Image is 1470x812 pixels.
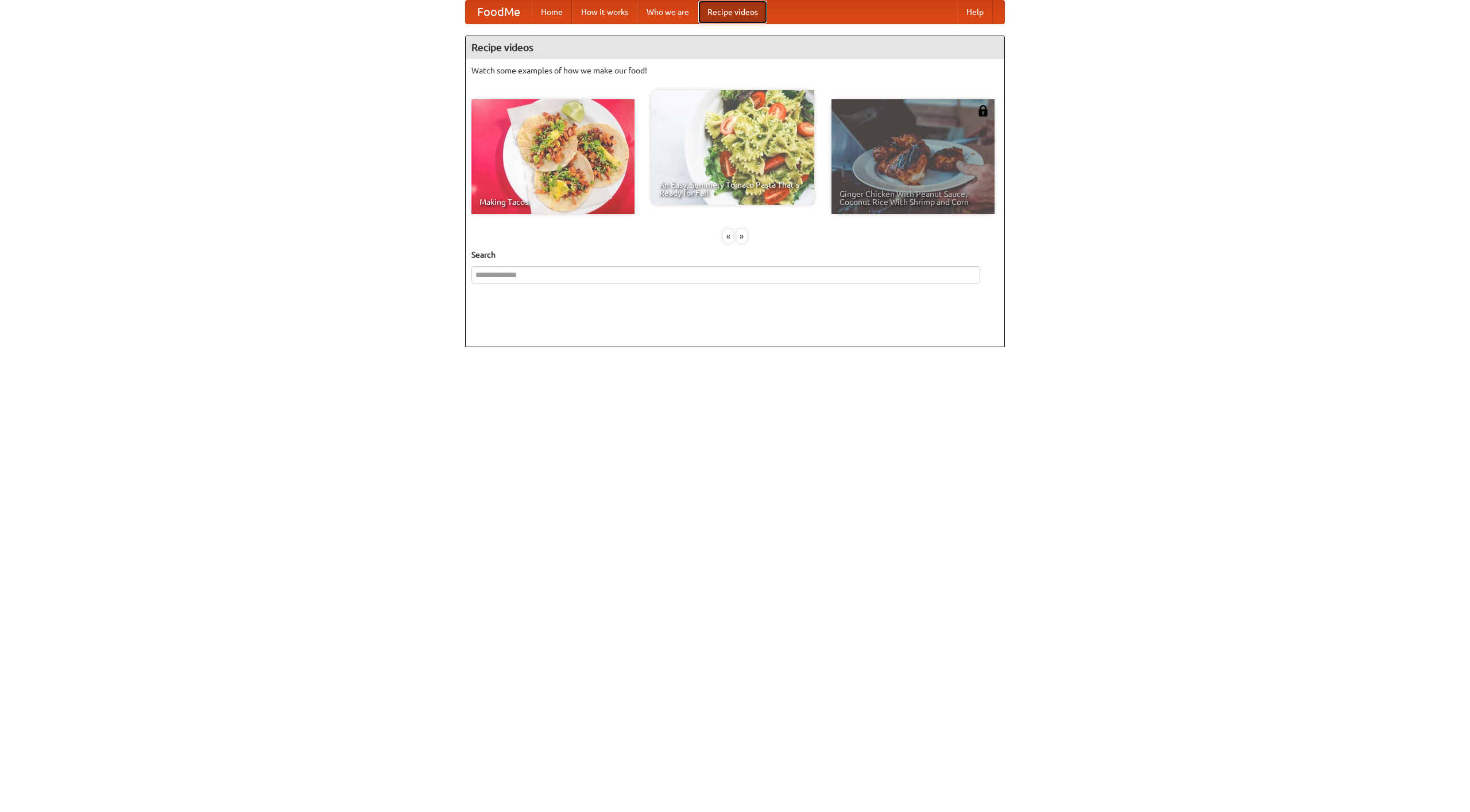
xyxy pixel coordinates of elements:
a: Who we are [637,1,698,24]
img: 483408.png [977,105,989,116]
span: An Easy, Summery Tomato Pasta That's Ready for Fall [659,181,806,197]
a: How it works [572,1,637,24]
a: Help [957,1,993,24]
a: An Easy, Summery Tomato Pasta That's Ready for Fall [651,90,814,205]
p: Watch some examples of how we make our food! [471,65,999,76]
div: « [723,229,733,243]
h5: Search [471,249,999,261]
span: Making Tacos [479,198,626,206]
a: Making Tacos [471,99,635,214]
div: » [737,229,747,243]
a: Home [532,1,572,24]
a: Recipe videos [698,1,767,24]
h4: Recipe videos [466,36,1004,59]
a: FoodMe [466,1,532,24]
